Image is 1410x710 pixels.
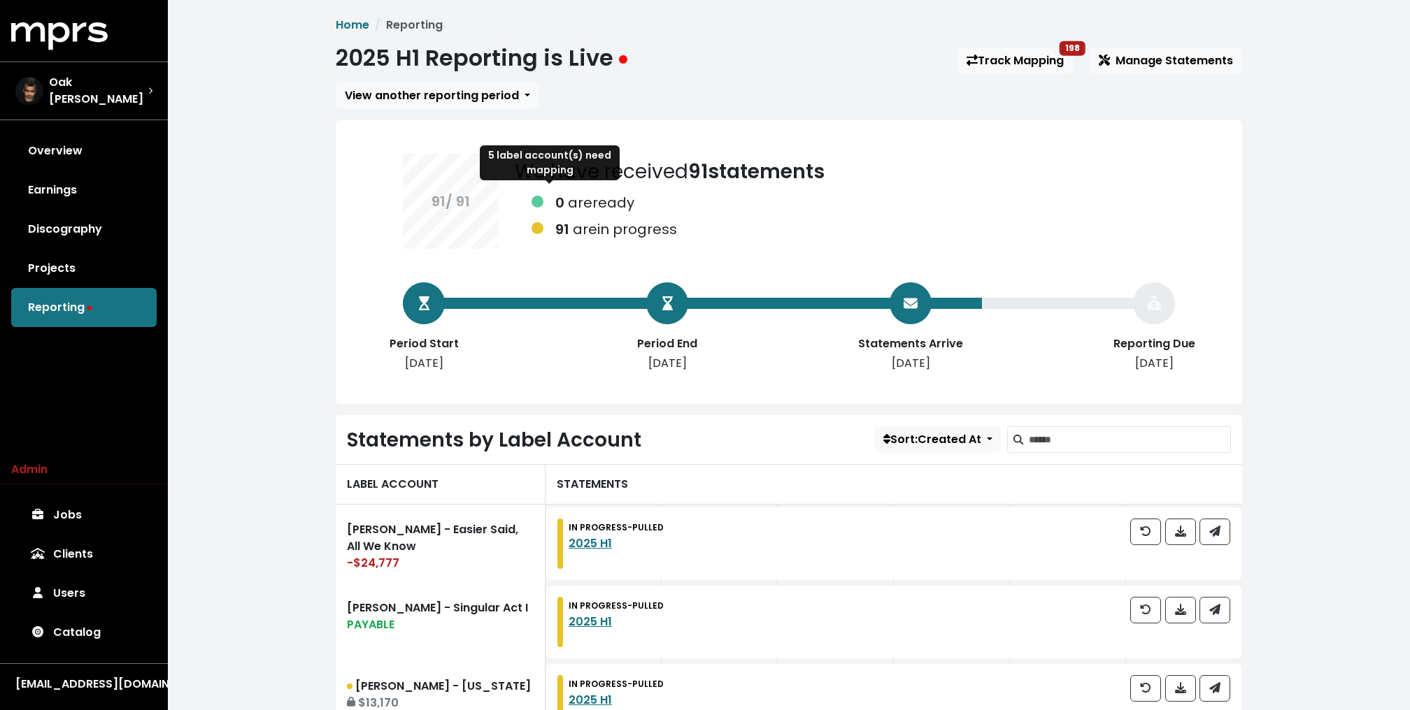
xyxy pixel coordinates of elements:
div: -$24,777 [347,555,534,572]
a: [PERSON_NAME] - Easier Said, All We Know-$24,777 [336,505,546,583]
div: Period End [611,335,723,352]
small: IN PROGRESS - PULLED [569,600,664,611]
button: Manage Statements [1090,48,1242,74]
div: are ready [555,192,634,213]
div: LABEL ACCOUNT [336,464,546,505]
span: View another reporting period [345,87,519,103]
div: 5 label account(s) need mapping [480,145,620,180]
a: Catalog [11,613,157,652]
a: Jobs [11,495,157,535]
a: Earnings [11,171,157,210]
span: 198 [1065,42,1080,54]
b: 91 [555,219,569,239]
button: View another reporting period [336,82,539,109]
a: 2025 H1 [569,692,612,708]
span: Oak [PERSON_NAME] [49,74,148,108]
li: Reporting [369,17,443,34]
div: STATEMENTS [546,464,1242,505]
a: Overview [11,131,157,171]
a: Clients [11,535,157,574]
div: Statements Arrive [855,335,967,352]
small: IN PROGRESS - PULLED [569,521,664,533]
h2: Statements by Label Account [347,428,641,452]
span: Sort: Created At [883,431,981,447]
div: Reporting Due [1098,335,1210,352]
a: 2025 H1 [569,614,612,630]
span: Manage Statements [1099,52,1233,68]
small: IN PROGRESS - PULLED [569,678,664,690]
a: Discography [11,210,157,249]
a: Projects [11,249,157,288]
a: 2025 H1 [569,535,612,551]
a: [PERSON_NAME] - Singular Act IPAYABLE [336,583,546,661]
input: Search label accounts [1029,426,1231,453]
div: Period Start [368,335,480,352]
a: Home [336,17,369,33]
div: are in progress [555,219,677,240]
a: Track Mapping198 [957,48,1073,74]
div: [DATE] [1098,355,1210,372]
a: mprs logo [11,27,108,43]
div: [DATE] [368,355,480,372]
img: The selected account / producer [15,77,43,105]
div: [EMAIL_ADDRESS][DOMAIN_NAME] [15,676,152,693]
div: [DATE] [611,355,723,372]
nav: breadcrumb [336,17,1242,34]
button: [EMAIL_ADDRESS][DOMAIN_NAME] [11,675,157,693]
b: 0 [555,193,564,212]
a: Users [11,574,157,613]
div: PAYABLE [347,616,534,633]
b: 91 statements [688,158,825,185]
div: [DATE] [855,355,967,372]
h1: 2025 H1 Reporting is Live [336,45,627,71]
div: We have received [515,157,825,245]
button: Sort:Created At [874,426,1002,453]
